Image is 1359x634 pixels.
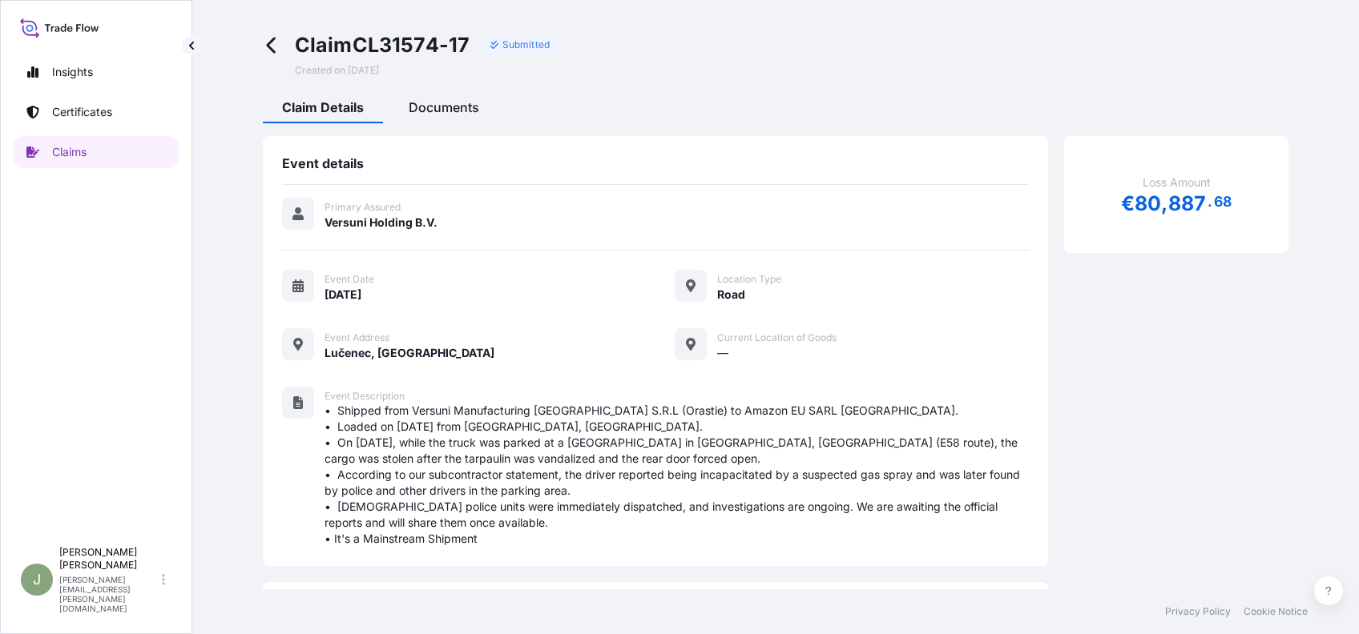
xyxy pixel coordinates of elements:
a: Privacy Policy [1165,605,1231,618]
a: Certificates [14,96,179,128]
span: Current Location of Goods [717,331,837,344]
p: Certificates [52,104,112,120]
p: Insights [52,64,93,80]
span: 887 [1168,194,1207,214]
a: Insights [14,56,179,88]
span: 68 [1214,197,1232,207]
span: Documents [409,99,479,115]
span: 80 [1135,194,1161,214]
span: Event Description [325,390,405,403]
span: [DATE] [325,287,361,303]
span: Versuni Holding B.V. [325,215,438,231]
span: — [717,345,728,361]
span: • Shipped from Versuni Manufacturing [GEOGRAPHIC_DATA] S.R.L (Orastie) to Amazon EU SARL [GEOGRAP... [325,403,1029,547]
span: Primary Assured [325,201,401,214]
a: Claims [14,136,179,168]
a: Cookie Notice [1244,605,1308,618]
p: [PERSON_NAME][EMAIL_ADDRESS][PERSON_NAME][DOMAIN_NAME] [59,575,159,613]
p: Submitted [502,38,550,51]
p: [PERSON_NAME] [PERSON_NAME] [59,546,159,572]
span: € [1121,194,1135,214]
span: Road [717,287,745,303]
p: Claims [52,144,87,160]
span: Created on [295,64,379,77]
span: [DATE] [348,64,379,77]
span: Loss Amount [1143,175,1211,191]
span: J [33,572,41,588]
span: . [1208,197,1212,207]
span: Lučenec, [GEOGRAPHIC_DATA] [325,345,494,361]
span: Event Date [325,273,374,286]
span: Claim Details [282,99,364,115]
span: Event details [282,155,364,171]
span: Event Address [325,331,389,344]
span: , [1161,194,1167,214]
span: Claim CL31574-17 [295,32,470,58]
span: Location Type [717,273,781,286]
